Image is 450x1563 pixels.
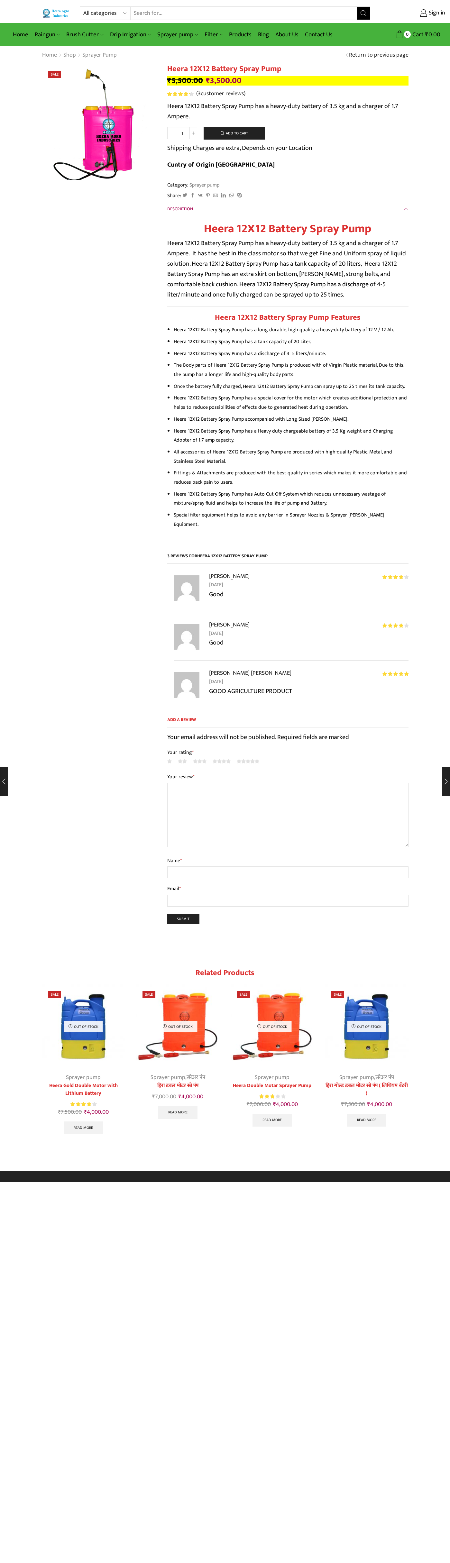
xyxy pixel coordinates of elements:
a: 1 of 5 stars [167,758,172,765]
span: Related products [196,966,254,979]
span: ₹ [425,30,428,40]
a: Read more about “Heera Double Motar Sprayer Pump” [253,1114,292,1127]
a: 5 of 5 stars [237,758,259,765]
span: Rated out of 5 [382,575,403,579]
strong: [PERSON_NAME] [PERSON_NAME] [209,668,291,678]
h1: Heera 12X12 Battery Spray Pump [167,64,409,74]
p: Heera 12X12 Battery Spray Pump has a heavy-duty battery of 3.5 kg and a charger of 1.7 Ampere. It... [167,238,409,300]
li: Heera 12X12 Battery Spray Pump has a discharge of 4–5 liters/minute. [174,349,409,358]
label: Email [167,885,409,893]
span: Rated out of 5 [259,1093,274,1100]
span: Sale [48,71,61,78]
a: Home [10,27,32,42]
a: Sprayer pump [151,1073,185,1082]
li: Heera 12X12 Battery Spray Pump has Auto Cut-Off System which reduces unnecessary wastage of mixtu... [174,489,409,508]
strong: Heera 12X12 Battery Spray Pump Features [215,311,361,324]
div: Rated 4 out of 5 [382,575,409,579]
a: Description [167,201,409,217]
h2: 3 reviews for [167,553,409,564]
a: 2 of 5 stars [178,758,187,765]
label: Your review [167,773,409,781]
span: ₹ [167,74,171,87]
span: Add a review [167,717,409,728]
p: Out of stock [347,1021,386,1032]
bdi: 7,000.00 [152,1092,176,1101]
strong: [PERSON_NAME] [209,571,250,581]
a: Brush Cutter [63,27,106,42]
p: Heera 12X12 Battery Spray Pump has a heavy-duty battery of 3.5 kg and a charger of 1.7 Ampere. [167,101,409,122]
a: Read more about “हिरा गोल्ड डबल मोटर स्प्रे पंप ( लिथियम बॅटरी )” [347,1114,386,1127]
a: 3 of 5 stars [193,758,207,765]
a: Read more about “Heera Gold Double Motor with Lithium Battery” [64,1121,103,1134]
span: ₹ [206,74,210,87]
a: Sprayer pump [66,1073,101,1082]
div: 1 / 6 [38,981,129,1138]
span: Rated out of 5 [382,623,403,628]
bdi: 4,000.00 [179,1092,203,1101]
a: Return to previous page [349,51,409,59]
span: 3 [198,89,201,98]
img: Heera Gold Double Motor with Lithium Battery [42,984,125,1068]
div: , [136,1073,220,1082]
a: हिरा गोल्ड डबल मोटर स्प्रे पंप ( लिथियम बॅटरी ) [325,1082,409,1097]
div: Rated 4.33 out of 5 [167,92,193,96]
label: Your rating [167,749,409,756]
p: Shipping Charges are extra, Depends on your Location [167,143,312,153]
bdi: 3,500.00 [206,74,242,87]
li: Fittings & Attachments are produced with the best quality in series which makes it more comfortab... [174,468,409,487]
input: Product quantity [175,127,189,139]
span: ₹ [273,1100,276,1109]
span: Sign in [427,9,445,17]
span: Description [167,205,193,213]
a: Home [42,51,57,59]
span: Sale [48,991,61,998]
bdi: 7,000.00 [247,1100,271,1109]
span: Your email address will not be published. Required fields are marked [167,732,349,743]
div: Rated 3.91 out of 5 [70,1101,96,1108]
bdi: 0.00 [425,30,440,40]
span: Cart [411,30,424,39]
a: Contact Us [302,27,336,42]
a: Shop [63,51,76,59]
a: Sprayer pump [339,1073,374,1082]
div: 4 / 6 [321,981,412,1130]
li: Heera 12X12 Battery Spray Pump has a tank capacity of 20 Liter. [174,337,409,346]
p: Out of stock [64,1021,103,1032]
a: 0 Cart ₹0.00 [377,29,440,41]
input: Search for... [131,7,357,20]
img: Double Motor Spray Pump [136,984,220,1068]
time: [DATE] [209,678,409,686]
a: Read more about “हिरा डबल मोटर स्प्रे पंप” [158,1106,197,1119]
div: 3 / 6 [227,981,318,1130]
a: स्प्रेअर पंप [187,1073,205,1082]
span: Share: [167,192,181,199]
p: Out of stock [158,1021,197,1032]
li: All accessories of Heera 12X12 Battery Spray Pump are produced with high-quality Plastic, Metal, ... [174,447,409,466]
div: Rated 2.88 out of 5 [259,1093,285,1100]
span: ₹ [341,1100,344,1109]
li: The Body parts of Heera 12X12 Battery Spray Pump is produced with of Virgin Plastic material, Due... [174,361,409,379]
span: Sale [237,991,250,998]
li: Heera 12X12 Battery Spray Pump has a long durable, high quality, a heavy-duty battery of 12 V / 1... [174,325,409,334]
p: GOOD AGRICULTURE PRODUCT [209,686,409,696]
bdi: 4,000.00 [367,1100,392,1109]
div: , [325,1073,409,1082]
li: Heera 12X12 Battery Spray Pump has a special cover for the motor which creates additional protect... [174,393,409,412]
p: Good [209,589,409,599]
button: Search button [357,7,370,20]
p: Good [209,637,409,648]
span: ₹ [152,1092,155,1101]
a: Filter [201,27,226,42]
a: Sprayer pump [255,1073,289,1082]
a: Drip Irrigation [107,27,154,42]
span: ₹ [367,1100,370,1109]
a: Blog [255,27,272,42]
img: Double Motor Spray Pump [231,984,314,1068]
span: Heera 12X12 Battery Spray Pump [197,552,268,560]
a: Heera Gold Double Motor with Lithium Battery [42,1082,125,1097]
a: Sprayer pump [154,27,201,42]
span: Category: [167,181,219,189]
span: ₹ [84,1107,87,1117]
li: Once the battery fully charged, Heera 12X12 Battery Spray Pump can spray up to 25 times its tank ... [174,382,409,391]
bdi: 7,500.00 [341,1100,365,1109]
